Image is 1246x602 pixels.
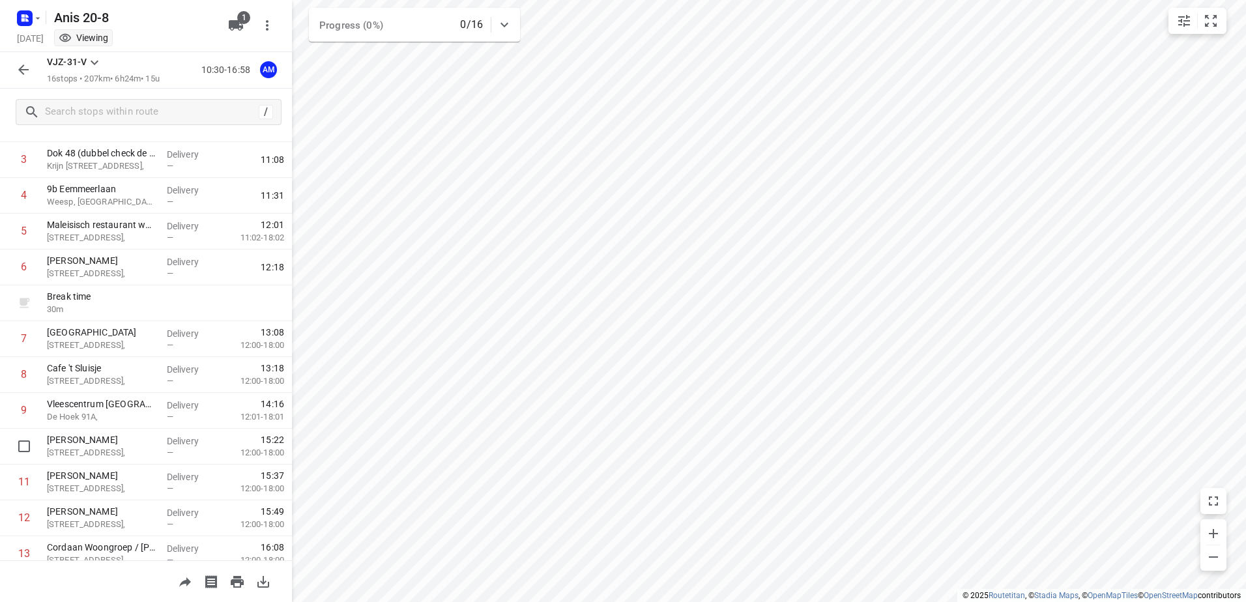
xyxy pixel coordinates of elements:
span: Select [11,433,37,459]
input: Search stops within route [45,102,259,122]
div: 6 [21,261,27,273]
p: Dok 48 (dubbel check de pakbon!) [47,147,156,160]
div: small contained button group [1168,8,1226,34]
p: Delivery [167,399,215,412]
p: 12:00-18:00 [220,518,284,531]
p: Delivery [167,363,215,376]
span: — [167,448,173,457]
span: 16:08 [261,541,284,554]
span: 13:08 [261,326,284,339]
span: 11:31 [261,189,284,202]
p: VJZ-31-V [47,55,87,69]
p: Cordaan Woongroep / Sandra Cordaan Woongroep F&G [47,541,156,554]
p: [STREET_ADDRESS], [47,339,156,352]
span: 1 [237,11,250,24]
p: De Hoek 91A, [47,410,156,423]
span: — [167,233,173,242]
div: 5 [21,225,27,237]
a: Routetitan [989,591,1025,600]
p: Delivery [167,148,215,161]
p: 10:30-16:58 [201,63,255,77]
span: — [167,555,173,565]
p: 30 m [47,303,156,316]
div: 7 [21,332,27,345]
span: 14:16 [261,397,284,410]
p: Krijn [STREET_ADDRESS], [47,160,156,173]
p: 12:01-18:01 [220,410,284,423]
span: Assigned to Anis M [255,63,282,76]
span: Progress (0%) [319,20,383,31]
p: Delivery [167,220,215,233]
div: You are currently in view mode. To make any changes, go to edit project. [59,31,108,44]
div: 13 [18,547,30,560]
p: Delivery [167,327,215,340]
p: 12:00-18:00 [220,375,284,388]
li: © 2025 , © , © © contributors [963,591,1241,600]
span: — [167,161,173,171]
p: 9b Eemmeerlaan [47,182,156,195]
p: [STREET_ADDRESS], [47,267,156,280]
div: 11 [18,476,30,488]
p: Cafe 't Sluisje [47,362,156,375]
p: [STREET_ADDRESS], [47,518,156,531]
span: — [167,340,173,350]
a: OpenMapTiles [1088,591,1138,600]
span: 15:22 [261,433,284,446]
p: [PERSON_NAME] [47,469,156,482]
span: 15:37 [261,469,284,482]
div: / [259,105,273,119]
p: Delivery [167,470,215,483]
p: Delivery [167,506,215,519]
p: [PERSON_NAME] [47,433,156,446]
p: [PERSON_NAME] [47,254,156,267]
p: Delivery [167,435,215,448]
p: [PERSON_NAME] [47,505,156,518]
div: 9 [21,404,27,416]
p: 12:00-18:00 [220,339,284,352]
p: 16 stops • 207km • 6h24m • 15u [47,73,160,85]
span: — [167,519,173,529]
button: Fit zoom [1198,8,1224,34]
p: 12:00-18:00 [220,482,284,495]
button: 1 [223,12,249,38]
span: Print route [224,575,250,587]
span: 13:18 [261,362,284,375]
p: Delivery [167,542,215,555]
p: [GEOGRAPHIC_DATA] [47,326,156,339]
span: — [167,376,173,386]
p: Weesp, [GEOGRAPHIC_DATA] [47,195,156,208]
div: Progress (0%)0/16 [309,8,520,42]
div: 3 [21,153,27,165]
p: Vleescentrum [GEOGRAPHIC_DATA] [47,397,156,410]
span: 15:49 [261,505,284,518]
div: 4 [21,189,27,201]
a: OpenStreetMap [1144,591,1198,600]
p: 12:00-18:00 [220,554,284,567]
span: 12:18 [261,261,284,274]
p: 12:00-18:00 [220,446,284,459]
span: — [167,268,173,278]
p: [STREET_ADDRESS], [47,231,156,244]
span: 12:01 [261,218,284,231]
p: Delivery [167,255,215,268]
p: [STREET_ADDRESS], [47,482,156,495]
span: 11:08 [261,153,284,166]
span: Print shipping labels [198,575,224,587]
p: Maleisisch restaurant wau [47,218,156,231]
p: [STREET_ADDRESS], [47,446,156,459]
p: Break time [47,290,156,303]
button: Map settings [1171,8,1197,34]
span: Share route [172,575,198,587]
div: 12 [18,511,30,524]
span: — [167,412,173,422]
p: [STREET_ADDRESS], [47,375,156,388]
a: Stadia Maps [1034,591,1079,600]
span: Download route [250,575,276,587]
span: — [167,197,173,207]
p: 0/16 [460,17,483,33]
div: 8 [21,368,27,380]
span: — [167,483,173,493]
p: 11:02-18:02 [220,231,284,244]
p: [STREET_ADDRESS], [47,554,156,567]
p: Delivery [167,184,215,197]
